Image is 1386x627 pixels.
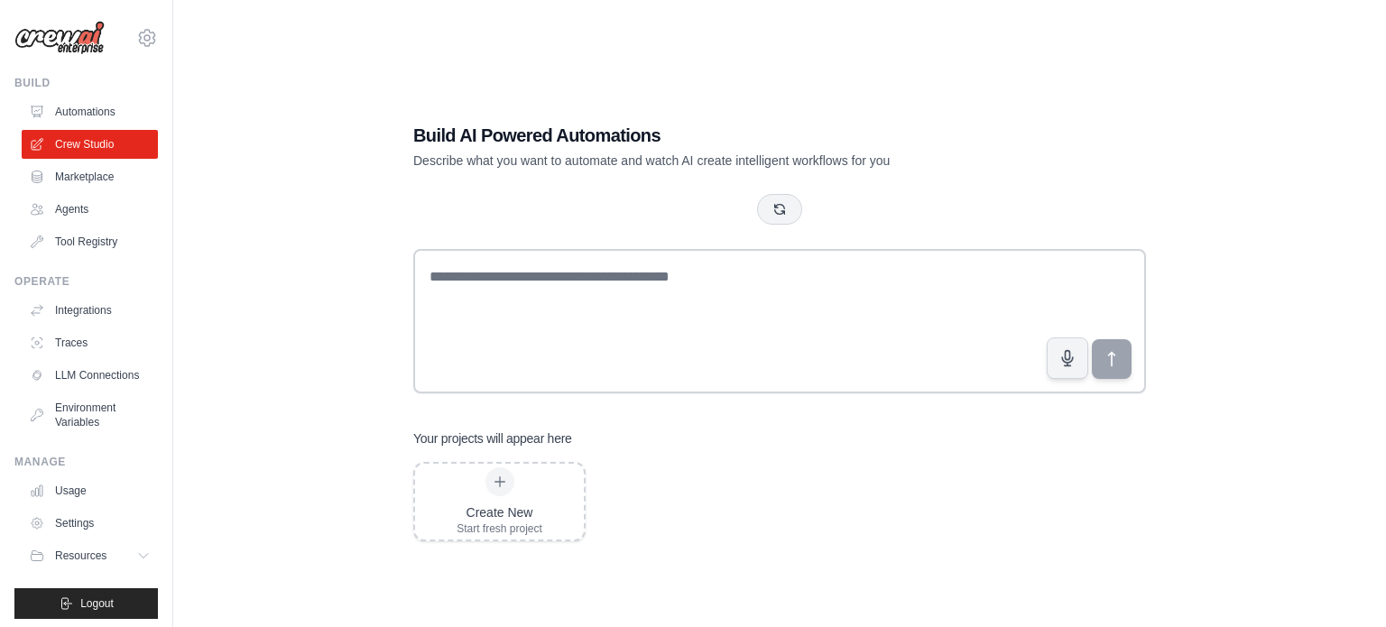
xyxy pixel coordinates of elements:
[22,97,158,126] a: Automations
[55,549,106,563] span: Resources
[413,152,1020,170] p: Describe what you want to automate and watch AI create intelligent workflows for you
[22,195,158,224] a: Agents
[1047,337,1088,379] button: Click to speak your automation idea
[22,509,158,538] a: Settings
[14,455,158,469] div: Manage
[80,596,114,611] span: Logout
[413,123,1020,148] h1: Build AI Powered Automations
[22,541,158,570] button: Resources
[22,130,158,159] a: Crew Studio
[22,361,158,390] a: LLM Connections
[14,21,105,55] img: Logo
[22,162,158,191] a: Marketplace
[413,429,572,447] h3: Your projects will appear here
[14,76,158,90] div: Build
[757,194,802,225] button: Get new suggestions
[14,274,158,289] div: Operate
[22,393,158,437] a: Environment Variables
[22,328,158,357] a: Traces
[22,476,158,505] a: Usage
[457,503,542,521] div: Create New
[22,296,158,325] a: Integrations
[14,588,158,619] button: Logout
[457,521,542,536] div: Start fresh project
[22,227,158,256] a: Tool Registry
